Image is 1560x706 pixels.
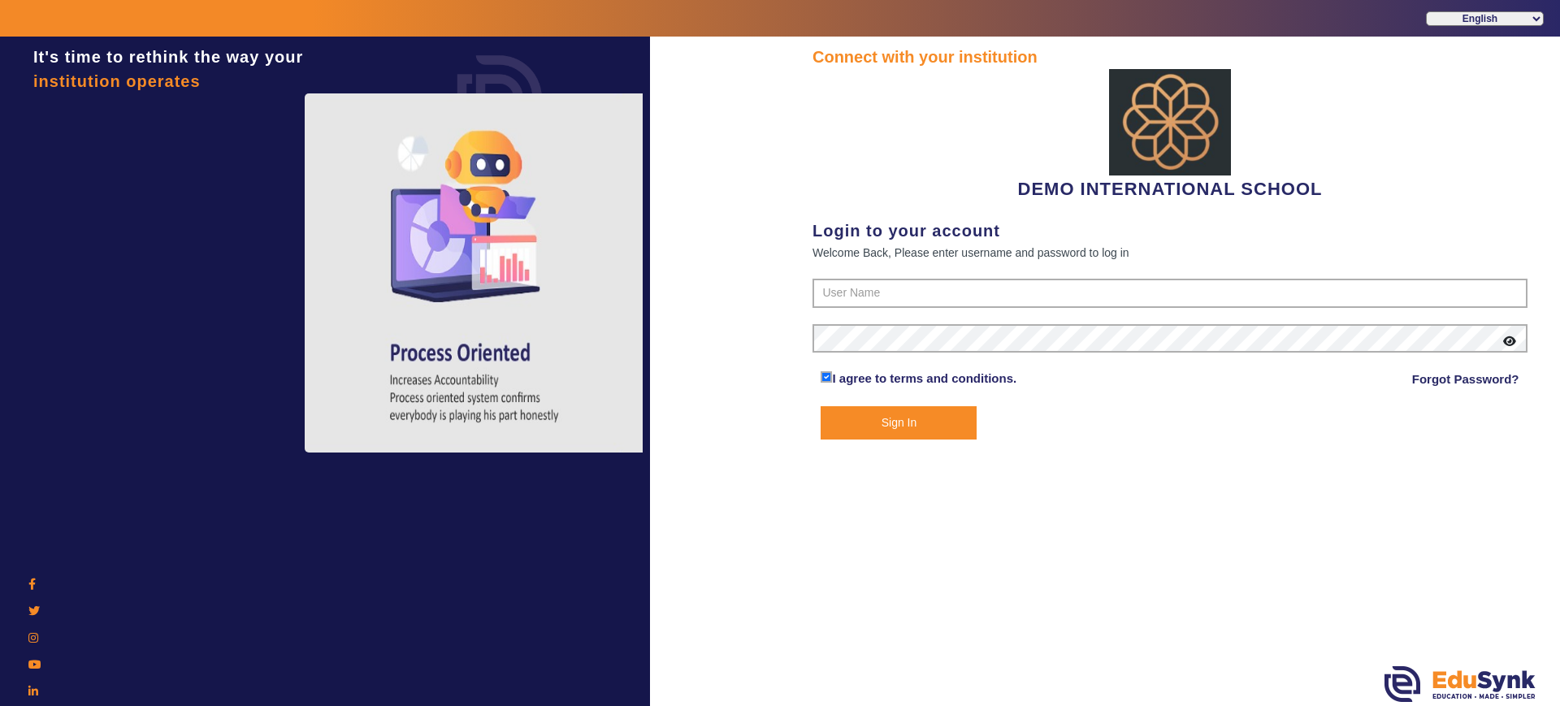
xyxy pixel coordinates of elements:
[812,45,1527,69] div: Connect with your institution
[33,72,201,90] span: institution operates
[439,37,561,158] img: login.png
[812,279,1527,308] input: User Name
[812,69,1527,202] div: DEMO INTERNATIONAL SCHOOL
[33,48,303,66] span: It's time to rethink the way your
[812,219,1527,243] div: Login to your account
[305,93,646,453] img: login4.png
[1412,370,1519,389] a: Forgot Password?
[1384,666,1536,702] img: edusynk.png
[1109,69,1231,175] img: abdd4561-dfa5-4bc5-9f22-bd710a8d2831
[832,371,1016,385] a: I agree to terms and conditions.
[821,406,977,440] button: Sign In
[812,243,1527,262] div: Welcome Back, Please enter username and password to log in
